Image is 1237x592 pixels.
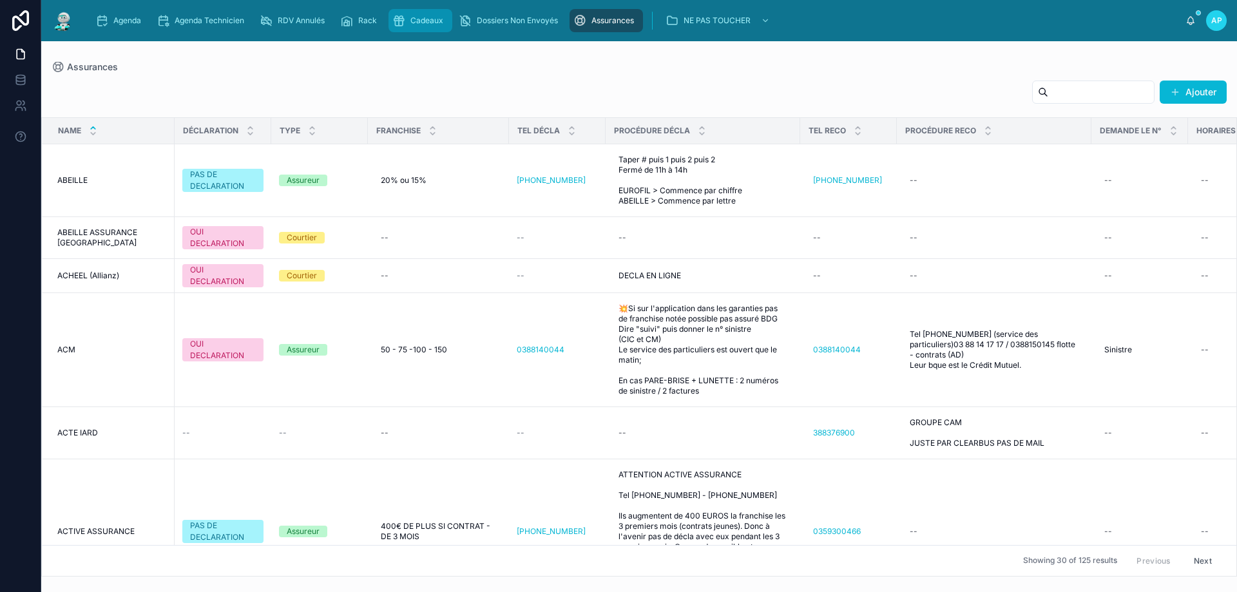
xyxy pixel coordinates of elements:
span: ACHEEL (Allianz) [57,271,119,281]
a: Agenda [91,9,150,32]
a: Rack [336,9,386,32]
a: -- [517,233,598,243]
a: ACTE IARD [57,428,167,438]
a: -- [376,423,501,443]
div: -- [618,233,626,243]
a: 💥Si sur l'application dans les garanties pas de franchise notée possible pas assuré BDG Dire "sui... [613,298,792,401]
a: Assurances [52,61,118,73]
div: -- [1104,526,1112,537]
a: 0359300466 [808,521,889,542]
span: PROCÉDURE RECO [905,126,976,136]
a: -- [517,271,598,281]
a: Agenda Technicien [153,9,253,32]
span: AP [1211,15,1222,26]
div: -- [1104,233,1112,243]
a: Courtier [279,270,360,282]
span: -- [517,233,524,243]
a: PAS DE DECLARATION [182,169,264,192]
span: ACTE IARD [57,428,98,438]
span: DÉCLARATION [183,126,238,136]
a: [PHONE_NUMBER] [813,175,882,186]
div: -- [813,233,821,243]
div: -- [1104,271,1112,281]
span: Demande le n° [1100,126,1162,136]
div: -- [1104,428,1112,438]
div: -- [1201,345,1209,355]
a: OUI DECLARATION [182,264,264,287]
span: Tel [PHONE_NUMBER] (service des particuliers)03 88 14 17 17 / 0388150145 flotte - contrats (AD) L... [910,329,1079,370]
a: [PHONE_NUMBER] [517,526,598,537]
a: [PHONE_NUMBER] [517,175,586,186]
span: Sinistre [1104,345,1132,355]
span: 💥Si sur l'application dans les garanties pas de franchise notée possible pas assuré BDG Dire "sui... [618,303,787,396]
span: TEL RECO [809,126,846,136]
div: Assureur [287,526,320,537]
a: ACM [57,345,167,355]
a: [PHONE_NUMBER] [517,526,586,537]
div: -- [381,428,388,438]
a: Assureur [279,175,360,186]
div: OUI DECLARATION [190,264,256,287]
span: Agenda [113,15,141,26]
span: -- [517,271,524,281]
a: -- [1099,521,1180,542]
a: -- [808,265,889,286]
span: -- [517,428,524,438]
a: -- [376,227,501,248]
div: OUI DECLARATION [190,226,256,249]
span: 50 - 75 -100 - 150 [381,345,447,355]
div: -- [1201,526,1209,537]
span: Name [58,126,81,136]
a: -- [1099,170,1180,191]
a: NE PAS TOUCHER [662,9,776,32]
span: Showing 30 of 125 results [1023,556,1117,566]
span: TEL DÉCLA [517,126,560,136]
div: scrollable content [85,6,1185,35]
div: Courtier [287,232,317,243]
a: -- [1099,265,1180,286]
a: 0388140044 [517,345,598,355]
a: -- [808,227,889,248]
div: -- [910,233,917,243]
div: -- [1201,233,1209,243]
a: Assureur [279,344,360,356]
button: Ajouter [1160,81,1227,104]
a: Taper # puis 1 puis 2 puis 2 Fermé de 11h à 14h EUROFIL > Commence par chiffre ABEILLE > Commence... [613,149,792,211]
a: RDV Annulés [256,9,334,32]
a: 20% ou 15% [376,170,501,191]
div: Courtier [287,270,317,282]
span: TYPE [280,126,300,136]
a: -- [1099,423,1180,443]
div: -- [1201,428,1209,438]
a: Courtier [279,232,360,243]
img: App logo [52,10,75,31]
span: RDV Annulés [278,15,325,26]
a: ABEILLE ASSURANCE [GEOGRAPHIC_DATA] [57,227,167,248]
a: -- [279,428,360,438]
div: -- [813,271,821,281]
span: Rack [358,15,377,26]
a: [PHONE_NUMBER] [808,170,889,191]
span: NE PAS TOUCHER [684,15,751,26]
div: -- [1201,175,1209,186]
div: -- [910,271,917,281]
a: -- [905,170,1084,191]
a: 388376900 [808,423,889,443]
span: 20% ou 15% [381,175,427,186]
span: GROUPE CAM JUSTE PAR CLEARBUS PAS DE MAIL [910,417,1079,448]
div: -- [381,233,388,243]
span: -- [279,428,287,438]
span: -- [182,428,190,438]
span: Assurances [591,15,634,26]
a: 0388140044 [808,339,889,360]
span: Dossiers Non Envoyés [477,15,558,26]
button: Next [1185,551,1221,571]
span: FRANCHISE [376,126,421,136]
div: -- [1201,271,1209,281]
div: Assureur [287,175,320,186]
a: Assureur [279,526,360,537]
a: -- [905,265,1084,286]
a: -- [517,428,598,438]
span: Assurances [67,61,118,73]
a: OUI DECLARATION [182,226,264,249]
